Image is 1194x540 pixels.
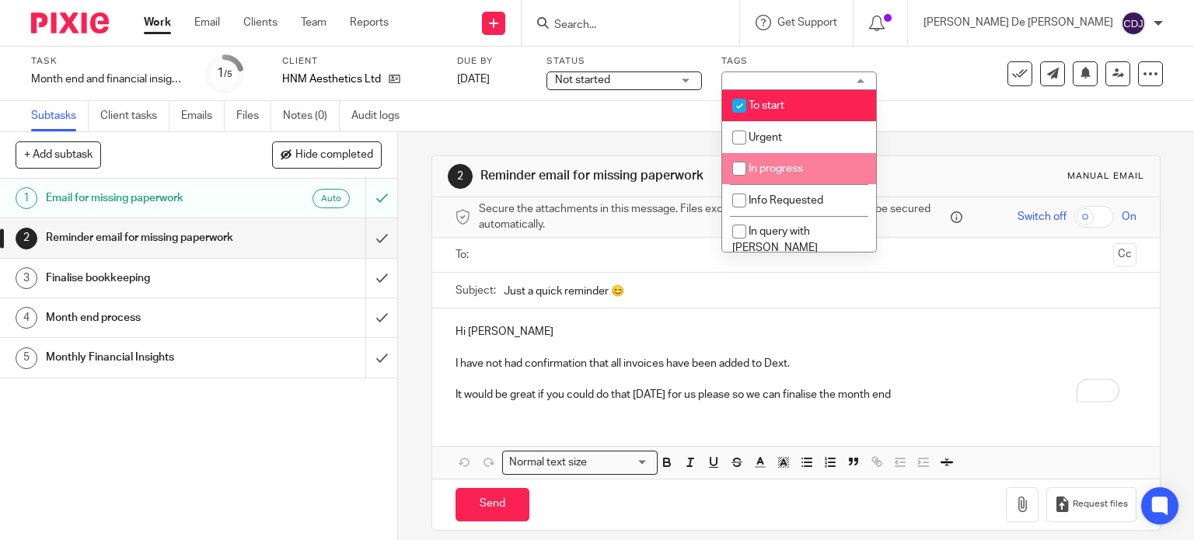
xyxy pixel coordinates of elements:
[456,247,473,263] label: To:
[282,55,438,68] label: Client
[1046,487,1136,522] button: Request files
[31,12,109,33] img: Pixie
[144,15,171,30] a: Work
[217,64,232,82] div: 1
[224,70,232,78] small: /5
[350,15,389,30] a: Reports
[732,226,818,253] span: In query with [PERSON_NAME]
[301,15,326,30] a: Team
[479,201,948,233] span: Secure the attachments in this message. Files exceeding the size limit (10MB) will be secured aut...
[923,15,1113,30] p: [PERSON_NAME] De [PERSON_NAME]
[16,347,37,369] div: 5
[16,187,37,209] div: 1
[1122,209,1136,225] span: On
[448,164,473,189] div: 2
[749,195,823,206] span: Info Requested
[1121,11,1146,36] img: svg%3E
[553,19,693,33] input: Search
[282,71,381,87] p: HNM Aesthetics Ltd
[456,324,1137,340] p: Hi [PERSON_NAME]
[456,387,1137,402] p: It would be great if you could do that [DATE] for us please so we can finalise the month end
[46,186,249,210] h1: Email for missing paperwork
[283,101,340,131] a: Notes (0)
[592,455,648,471] input: Search for option
[272,141,382,168] button: Hide completed
[31,71,187,87] div: Month end and financial insights
[243,15,278,30] a: Clients
[295,149,373,162] span: Hide completed
[31,101,89,131] a: Subtasks
[1067,170,1144,183] div: Manual email
[749,163,803,174] span: In progress
[46,306,249,329] h1: Month end process
[46,267,249,290] h1: Finalise bookkeeping
[1018,209,1067,225] span: Switch off
[749,100,784,111] span: To start
[46,226,249,249] h1: Reminder email for missing paperwork
[502,451,658,475] div: Search for option
[236,101,271,131] a: Files
[506,455,591,471] span: Normal text size
[46,346,249,369] h1: Monthly Financial Insights
[456,356,1137,371] p: I have not had confirmation that all invoices have been added to Dext.
[457,55,527,68] label: Due by
[432,308,1161,414] div: To enrich screen reader interactions, please activate Accessibility in Grammarly extension settings
[312,189,350,208] div: Auto
[31,55,187,68] label: Task
[16,228,37,249] div: 2
[456,488,529,521] input: Send
[777,17,837,28] span: Get Support
[16,141,101,168] button: + Add subtask
[100,101,169,131] a: Client tasks
[1073,498,1128,510] span: Request files
[749,132,782,143] span: Urgent
[546,55,702,68] label: Status
[721,55,877,68] label: Tags
[555,75,610,85] span: Not started
[457,74,490,85] span: [DATE]
[181,101,225,131] a: Emails
[480,168,829,184] h1: Reminder email for missing paperwork
[16,267,37,289] div: 3
[351,101,411,131] a: Audit logs
[1113,243,1136,267] button: Cc
[456,283,496,298] label: Subject:
[16,307,37,329] div: 4
[194,15,220,30] a: Email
